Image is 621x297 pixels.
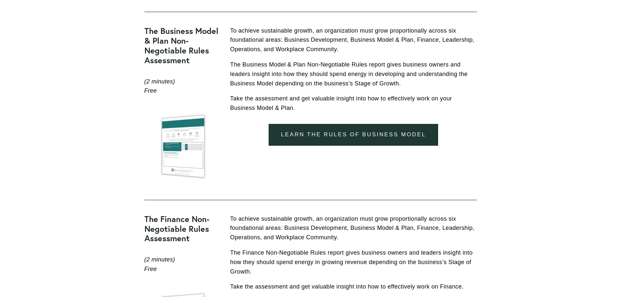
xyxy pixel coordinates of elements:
p: Take the assessment and get valuable insight into how to effectively work on Finance. [230,282,477,291]
em: (2 minutes) Free [144,256,175,272]
em: (2 minutes) Free [144,78,175,94]
p: To achieve sustainable growth, an organization must grow proportionally across six foundational a... [230,214,477,242]
p: To achieve sustainable growth, an organization must grow proportionally across six foundational a... [230,26,477,54]
strong: The Finance Non-Negotiable Rules Assessment [144,214,211,244]
p: The Finance Non-Negotiable Rules report gives business owners and leaders insight into how they s... [230,248,477,276]
strong: The Business Model & Plan Non-Negotiable Rules Assessment [144,25,221,66]
p: The Business Model & Plan Non-Negotiable Rules report gives business owners and leaders insight i... [230,60,477,88]
p: Take the assessment and get valuable insight into how to effectively work on your Business Model ... [230,94,477,113]
a: Learn the rules of business model [269,124,438,146]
